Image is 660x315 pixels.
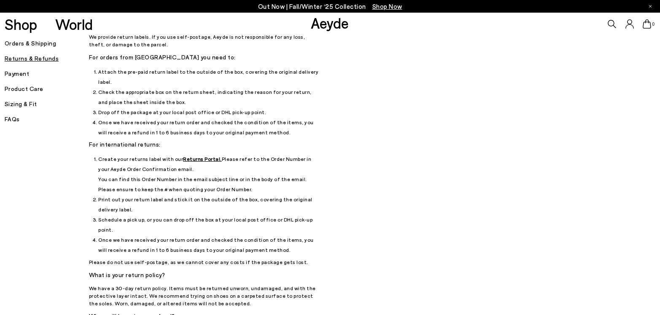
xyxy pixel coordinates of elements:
[258,1,402,12] p: Out Now | Fall/Winter ‘25 Collection
[651,22,655,27] span: 0
[372,3,402,10] span: Navigate to /collections/new-in
[98,67,321,87] li: Attach the pre-paid return label to the outside of the box, covering the original delivery label.
[98,154,321,194] li: Create your returns label with our Please refer to the Order Number in your Aeyde Order Confirmat...
[5,113,89,125] h5: FAQs
[183,156,222,162] a: Returns Portal.
[5,68,89,80] h5: Payment
[98,117,321,137] li: Once we have received your return order and checked the condition of the items, you will receive ...
[89,51,321,63] h5: For orders from [GEOGRAPHIC_DATA] you need to:
[5,37,89,49] h5: Orders & Shipping
[5,17,37,32] a: Shop
[98,194,321,214] li: Print out your return label and stick it on the outside of the box, covering the original deliver...
[311,14,349,32] a: Aeyde
[5,83,89,95] h5: Product Care
[89,139,321,150] h5: For international returns:
[98,235,321,255] li: Once we have received your return order and checked the condition of the items, you will receive ...
[89,258,321,266] p: Please do not use self-postage, as we cannot cover any costs if the package gets lost.
[55,17,93,32] a: World
[5,53,89,64] h5: Returns & Refunds
[89,284,321,307] p: We have a 30-day return policy. Items must be returned unworn, undamaged, and with the protective...
[98,214,321,235] li: Schedule a pick up, or you can drop off the box at your local post office or DHL pick-up point.
[5,98,89,110] h5: Sizing & Fit
[89,269,321,281] h5: What is your return policy?
[98,107,321,117] li: Drop off the package at your local post office or DHL pick-up point.
[643,19,651,29] a: 0
[98,87,321,107] li: Check the appropriate box on the return sheet, indicating the reason for your return, and place t...
[89,33,321,48] p: We provide return labels. If you use self-postage, Aeyde is not responsible for any loss, theft, ...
